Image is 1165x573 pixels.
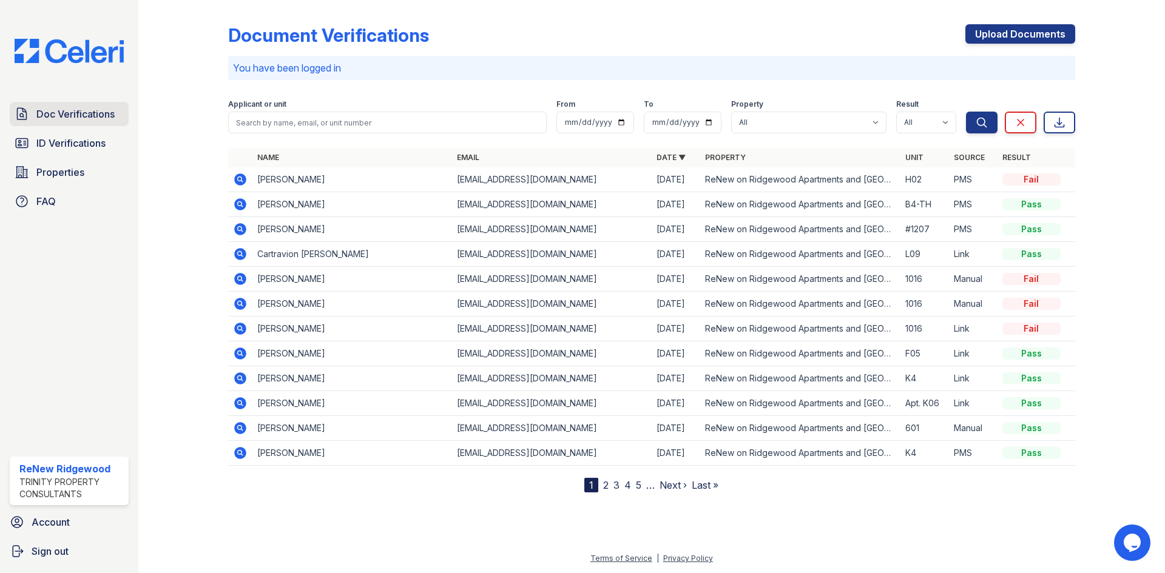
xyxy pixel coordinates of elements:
td: [DATE] [652,391,700,416]
td: [DATE] [652,292,700,317]
td: Manual [949,292,998,317]
a: 3 [613,479,620,491]
td: [EMAIL_ADDRESS][DOMAIN_NAME] [452,217,652,242]
td: Cartravion [PERSON_NAME] [252,242,452,267]
td: [DATE] [652,192,700,217]
div: Document Verifications [228,24,429,46]
td: [EMAIL_ADDRESS][DOMAIN_NAME] [452,292,652,317]
div: | [657,554,659,563]
td: 1016 [900,317,949,341]
a: Next › [660,479,687,491]
a: Property [705,153,746,162]
td: [PERSON_NAME] [252,341,452,366]
td: ReNew on Ridgewood Apartments and [GEOGRAPHIC_DATA] [700,267,900,292]
td: ReNew on Ridgewood Apartments and [GEOGRAPHIC_DATA] [700,192,900,217]
td: ReNew on Ridgewood Apartments and [GEOGRAPHIC_DATA] [700,292,900,317]
div: Pass [1002,447,1061,459]
p: You have been logged in [233,61,1070,75]
td: Link [949,391,998,416]
span: Sign out [32,544,69,558]
td: K4 [900,441,949,466]
td: [PERSON_NAME] [252,192,452,217]
a: Privacy Policy [663,554,713,563]
td: [DATE] [652,317,700,341]
span: Doc Verifications [36,107,115,121]
span: Properties [36,165,84,179]
td: H02 [900,167,949,192]
div: Pass [1002,397,1061,409]
td: [EMAIL_ADDRESS][DOMAIN_NAME] [452,267,652,292]
td: [PERSON_NAME] [252,167,452,192]
td: Link [949,341,998,366]
td: [EMAIL_ADDRESS][DOMAIN_NAME] [452,242,652,267]
td: [PERSON_NAME] [252,391,452,416]
a: Date ▼ [657,153,686,162]
td: [EMAIL_ADDRESS][DOMAIN_NAME] [452,416,652,441]
td: [DATE] [652,416,700,441]
td: [EMAIL_ADDRESS][DOMAIN_NAME] [452,441,652,466]
label: To [644,99,653,109]
td: [DATE] [652,267,700,292]
iframe: chat widget [1114,524,1153,561]
span: ID Verifications [36,136,106,150]
td: [EMAIL_ADDRESS][DOMAIN_NAME] [452,366,652,391]
td: [DATE] [652,242,700,267]
td: Link [949,317,998,341]
td: [PERSON_NAME] [252,441,452,466]
div: ReNew Ridgewood [19,461,124,476]
a: Source [954,153,985,162]
label: From [556,99,575,109]
td: ReNew on Ridgewood Apartments and [GEOGRAPHIC_DATA] [700,366,900,391]
span: … [646,478,655,492]
td: ReNew on Ridgewood Apartments and [GEOGRAPHIC_DATA] [700,416,900,441]
a: FAQ [10,189,129,213]
span: FAQ [36,194,56,209]
td: PMS [949,167,998,192]
div: Pass [1002,372,1061,384]
td: 1016 [900,267,949,292]
td: [DATE] [652,366,700,391]
div: Trinity Property Consultants [19,476,124,500]
td: ReNew on Ridgewood Apartments and [GEOGRAPHIC_DATA] [700,217,900,242]
td: ReNew on Ridgewood Apartments and [GEOGRAPHIC_DATA] [700,242,900,267]
a: 2 [603,479,609,491]
a: Doc Verifications [10,102,129,126]
td: [EMAIL_ADDRESS][DOMAIN_NAME] [452,341,652,366]
td: [PERSON_NAME] [252,217,452,242]
div: Pass [1002,198,1061,210]
a: 4 [624,479,631,491]
td: Manual [949,267,998,292]
td: ReNew on Ridgewood Apartments and [GEOGRAPHIC_DATA] [700,391,900,416]
a: Unit [905,153,924,162]
a: Properties [10,160,129,184]
div: Fail [1002,298,1061,310]
td: 1016 [900,292,949,317]
td: PMS [949,217,998,242]
div: Pass [1002,248,1061,260]
td: Link [949,366,998,391]
td: K4 [900,366,949,391]
td: ReNew on Ridgewood Apartments and [GEOGRAPHIC_DATA] [700,167,900,192]
input: Search by name, email, or unit number [228,112,547,133]
td: PMS [949,192,998,217]
a: 5 [636,479,641,491]
a: Terms of Service [590,554,652,563]
div: 1 [584,478,598,492]
div: Fail [1002,273,1061,285]
td: [PERSON_NAME] [252,416,452,441]
img: CE_Logo_Blue-a8612792a0a2168367f1c8372b55b34899dd931a85d93a1a3d3e32e68fde9ad4.png [5,39,133,63]
td: [DATE] [652,441,700,466]
label: Result [896,99,919,109]
td: B4-TH [900,192,949,217]
div: Fail [1002,173,1061,186]
a: Sign out [5,539,133,563]
a: Name [257,153,279,162]
td: [PERSON_NAME] [252,317,452,341]
td: ReNew on Ridgewood Apartments and [GEOGRAPHIC_DATA] [700,441,900,466]
td: [PERSON_NAME] [252,366,452,391]
div: Pass [1002,422,1061,434]
td: Manual [949,416,998,441]
a: Last » [692,479,718,491]
td: [DATE] [652,167,700,192]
